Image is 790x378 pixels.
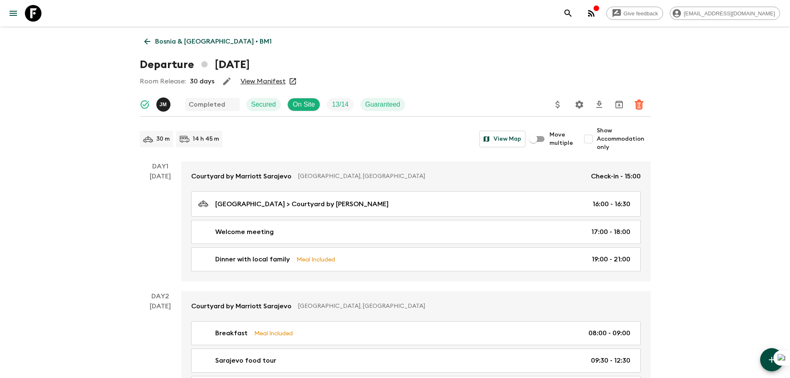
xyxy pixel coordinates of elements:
[479,131,525,147] button: View Map
[591,96,608,113] button: Download CSV
[181,291,651,321] a: Courtyard by Marriott Sarajevo[GEOGRAPHIC_DATA], [GEOGRAPHIC_DATA]
[140,291,181,301] p: Day 2
[191,171,292,181] p: Courtyard by Marriott Sarajevo
[592,254,630,264] p: 19:00 - 21:00
[156,135,170,143] p: 30 m
[215,356,276,366] p: Sarajevo food tour
[193,135,219,143] p: 14 h 45 m
[606,7,663,20] a: Give feedback
[181,161,651,191] a: Courtyard by Marriott Sarajevo[GEOGRAPHIC_DATA], [GEOGRAPHIC_DATA]Check-in - 15:00
[591,227,630,237] p: 17:00 - 18:00
[140,161,181,171] p: Day 1
[140,100,150,110] svg: Synced Successfully
[251,100,276,110] p: Secured
[365,100,401,110] p: Guaranteed
[560,5,576,22] button: search adventures
[140,76,186,86] p: Room Release:
[215,227,274,237] p: Welcome meeting
[287,98,320,111] div: On Site
[670,7,780,20] div: [EMAIL_ADDRESS][DOMAIN_NAME]
[140,33,276,50] a: Bosnia & [GEOGRAPHIC_DATA] • BM1
[189,100,225,110] p: Completed
[191,247,641,271] a: Dinner with local familyMeal Included19:00 - 21:00
[549,131,574,147] span: Move multiple
[155,37,272,46] p: Bosnia & [GEOGRAPHIC_DATA] • BM1
[246,98,281,111] div: Secured
[254,329,293,338] p: Meal Included
[679,10,780,17] span: [EMAIL_ADDRESS][DOMAIN_NAME]
[588,328,630,338] p: 08:00 - 09:00
[593,199,630,209] p: 16:00 - 16:30
[297,255,335,264] p: Meal Included
[241,77,286,85] a: View Manifest
[631,96,647,113] button: Delete
[190,76,214,86] p: 30 days
[215,199,389,209] p: [GEOGRAPHIC_DATA] > Courtyard by [PERSON_NAME]
[191,321,641,345] a: BreakfastMeal Included08:00 - 09:00
[191,191,641,217] a: [GEOGRAPHIC_DATA] > Courtyard by [PERSON_NAME]16:00 - 16:30
[611,96,627,113] button: Archive (Completed, Cancelled or Unsynced Departures only)
[332,100,348,110] p: 13 / 14
[298,302,634,310] p: [GEOGRAPHIC_DATA], [GEOGRAPHIC_DATA]
[571,96,588,113] button: Settings
[591,356,630,366] p: 09:30 - 12:30
[156,100,172,107] span: Janko Milovanović
[597,127,651,151] span: Show Accommodation only
[298,172,584,180] p: [GEOGRAPHIC_DATA], [GEOGRAPHIC_DATA]
[549,96,566,113] button: Update Price, Early Bird Discount and Costs
[191,220,641,244] a: Welcome meeting17:00 - 18:00
[140,56,250,73] h1: Departure [DATE]
[215,254,290,264] p: Dinner with local family
[619,10,663,17] span: Give feedback
[5,5,22,22] button: menu
[191,349,641,373] a: Sarajevo food tour09:30 - 12:30
[215,328,248,338] p: Breakfast
[293,100,315,110] p: On Site
[150,171,171,281] div: [DATE]
[327,98,353,111] div: Trip Fill
[191,301,292,311] p: Courtyard by Marriott Sarajevo
[591,171,641,181] p: Check-in - 15:00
